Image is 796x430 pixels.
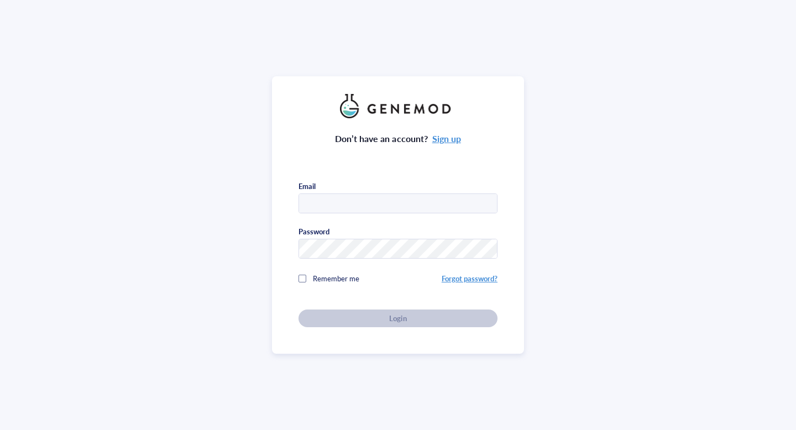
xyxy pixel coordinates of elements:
span: Remember me [313,273,359,284]
div: Don’t have an account? [335,132,461,146]
div: Password [298,227,329,237]
a: Sign up [432,132,461,145]
div: Email [298,181,316,191]
a: Forgot password? [442,273,498,284]
img: genemod_logo_light-BcqUzbGq.png [340,94,456,118]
